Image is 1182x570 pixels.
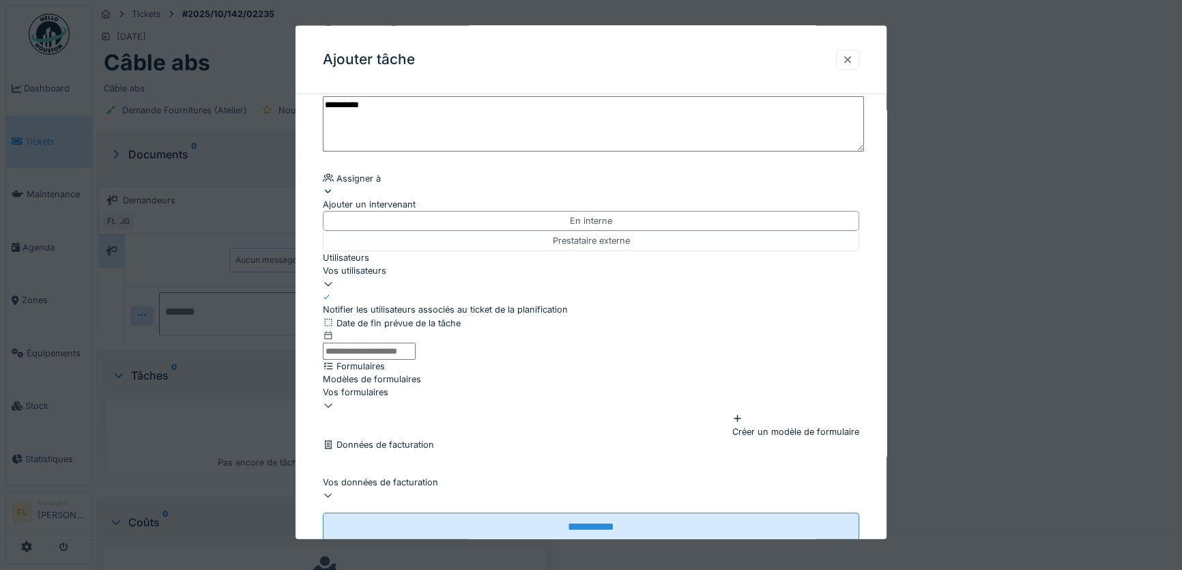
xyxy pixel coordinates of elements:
[323,303,568,316] div: Notifier les utilisateurs associés au ticket de la planification
[553,234,630,247] div: Prestataire externe
[323,438,859,451] div: Données de facturation
[323,263,859,276] div: Vos utilisateurs
[323,373,421,386] label: Modèles de formulaires
[323,171,859,184] div: Assigner à
[323,251,369,263] label: Utilisateurs
[732,412,859,438] div: Créer un modèle de formulaire
[323,184,859,210] div: Ajouter un intervenant
[323,475,859,488] div: Vos données de facturation
[323,360,859,373] div: Formulaires
[323,316,859,329] div: Date de fin prévue de la tâche
[323,386,859,399] div: Vos formulaires
[323,51,415,68] h3: Ajouter tâche
[570,214,612,227] div: En interne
